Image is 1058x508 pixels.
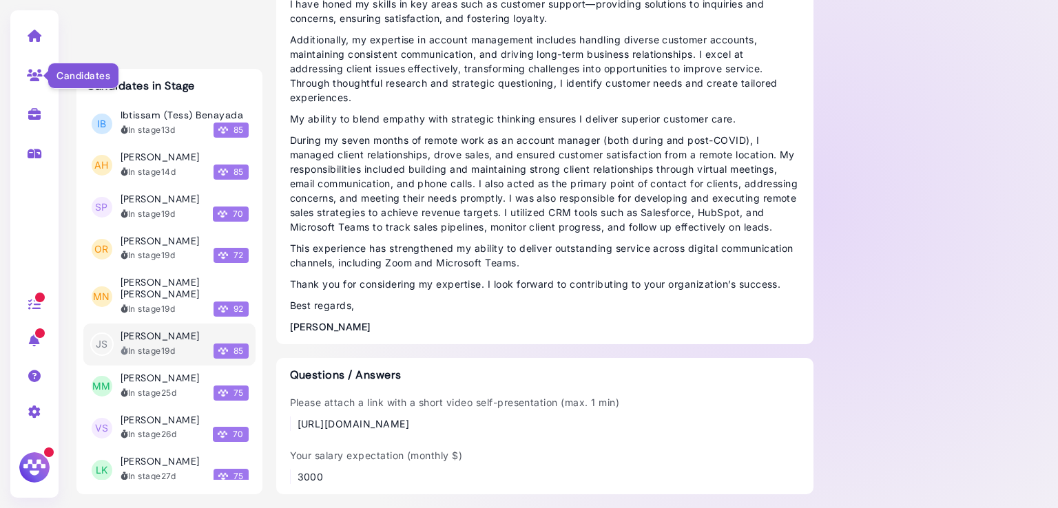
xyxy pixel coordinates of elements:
div: In stage [121,470,176,483]
h3: [PERSON_NAME] [121,235,200,247]
time: 2025-09-03T12:18:43.791Z [161,346,175,356]
div: In stage [121,249,176,262]
span: VS [92,418,112,438]
time: 2025-09-03T12:19:55.576Z [161,304,175,314]
div: [URL][DOMAIN_NAME] [298,416,620,431]
p: This experience has strengthened my ability to deliver outstanding service across digital communi... [290,241,800,270]
img: Megan [17,450,52,485]
img: Megan Score [218,125,228,135]
span: 70 [213,427,249,442]
time: 2025-09-08T11:45:28.012Z [161,167,176,177]
h3: Ibtissam (Tess) Benayada [121,109,244,121]
div: In stage [121,303,176,315]
h3: [PERSON_NAME] [121,414,200,426]
div: In stage [121,124,176,136]
h3: [PERSON_NAME] [PERSON_NAME] [121,277,249,300]
p: During my seven months of remote work as an account manager (both during and post-COVID), I manag... [290,133,800,234]
p: Thank you for considering my expertise. I look forward to contributing to your organization’s suc... [290,277,800,291]
div: Your salary expectation (monthly $) [290,448,463,484]
span: JS [92,334,112,354]
h3: Candidates in Stage [87,79,195,92]
time: 2025-09-08T19:32:02.064Z [161,125,175,135]
img: Megan Score [218,209,227,219]
span: AH [92,155,112,176]
p: Best regards, [290,298,800,313]
a: Candidates [13,56,56,92]
span: 75 [214,469,249,484]
div: In stage [121,345,176,357]
h3: [PERSON_NAME] [121,151,200,163]
h3: Questions / Answers [290,368,800,381]
time: 2025-09-03T12:23:10.462Z [161,250,175,260]
img: Megan Score [218,251,228,260]
span: 92 [214,301,249,317]
div: In stage [121,387,177,399]
img: Megan Score [218,430,227,439]
img: Megan Score [218,472,228,481]
span: 70 [213,207,249,222]
span: OR [92,239,112,260]
span: 72 [214,248,249,263]
img: Megan Score [218,388,228,398]
span: LK [92,460,112,480]
div: In stage [121,208,176,220]
h3: [PERSON_NAME] [121,456,200,467]
time: 2025-08-27T05:54:01.513Z [161,429,176,439]
span: MN [92,286,112,307]
div: Please attach a link with a short video self-presentation (max. 1 min) [290,395,620,431]
p: Additionally, my expertise in account management includes handling diverse customer accounts, mai... [290,32,800,105]
h3: [PERSON_NAME] [121,372,200,384]
img: Megan Score [218,304,228,314]
h3: [PERSON_NAME] [121,330,200,342]
img: Megan Score [218,167,228,177]
time: 2025-09-03T12:23:55.818Z [161,209,175,219]
strong: [PERSON_NAME] [290,321,371,332]
div: 3000 [298,469,463,484]
time: 2025-08-25T22:13:35.800Z [161,471,176,481]
img: Megan Score [218,346,228,356]
span: IB [92,114,112,134]
span: 85 [214,123,249,138]
time: 2025-08-28T10:09:44.324Z [161,388,176,398]
span: 75 [214,385,249,401]
div: Candidates [48,63,119,89]
h3: [PERSON_NAME] [121,193,200,205]
div: In stage [121,166,176,178]
span: 85 [214,343,249,359]
span: SP [92,197,112,218]
span: MM [92,376,112,396]
p: My ability to blend empathy with strategic thinking ensures I deliver superior customer care. [290,112,800,126]
div: In stage [121,428,177,441]
span: 85 [214,165,249,180]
